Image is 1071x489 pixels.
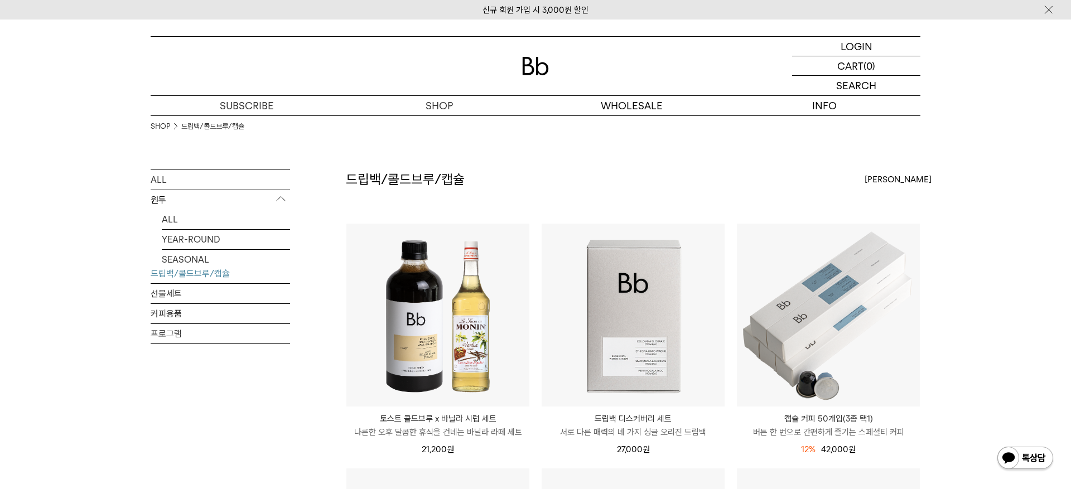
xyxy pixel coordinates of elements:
[162,210,290,229] a: ALL
[848,444,856,454] span: 원
[841,37,872,56] p: LOGIN
[737,412,920,439] a: 캡슐 커피 50개입(3종 택1) 버튼 한 번으로 간편하게 즐기는 스페셜티 커피
[863,56,875,75] p: (0)
[151,324,290,343] a: 프로그램
[865,173,932,186] span: [PERSON_NAME]
[542,412,725,425] p: 드립백 디스커버리 세트
[346,224,529,406] img: 토스트 콜드브루 x 바닐라 시럽 세트
[151,264,290,283] a: 드립백/콜드브루/캡슐
[162,230,290,249] a: YEAR-ROUND
[447,444,454,454] span: 원
[542,412,725,439] a: 드립백 디스커버리 세트 서로 다른 매력의 네 가지 싱글 오리진 드립백
[151,96,343,115] a: SUBSCRIBE
[346,425,529,439] p: 나른한 오후 달콤한 휴식을 건네는 바닐라 라떼 세트
[836,76,876,95] p: SEARCH
[801,443,816,456] div: 12%
[151,304,290,323] a: 커피용품
[837,56,863,75] p: CART
[737,425,920,439] p: 버튼 한 번으로 간편하게 즐기는 스페셜티 커피
[792,37,920,56] a: LOGIN
[346,412,529,425] p: 토스트 콜드브루 x 바닐라 시럽 세트
[151,170,290,190] a: ALL
[151,284,290,303] a: 선물세트
[346,412,529,439] a: 토스트 콜드브루 x 바닐라 시럽 세트 나른한 오후 달콤한 휴식을 건네는 바닐라 라떼 세트
[643,444,650,454] span: 원
[542,425,725,439] p: 서로 다른 매력의 네 가지 싱글 오리진 드립백
[151,121,170,132] a: SHOP
[996,446,1054,472] img: 카카오톡 채널 1:1 채팅 버튼
[542,224,725,406] img: 드립백 디스커버리 세트
[162,250,290,269] a: SEASONAL
[821,444,856,454] span: 42,000
[737,224,920,406] img: 캡슐 커피 50개입(3종 택1)
[535,96,728,115] p: WHOLESALE
[728,96,920,115] p: INFO
[151,190,290,210] p: 원두
[343,96,535,115] a: SHOP
[737,412,920,425] p: 캡슐 커피 50개입(3종 택1)
[617,444,650,454] span: 27,000
[181,121,244,132] a: 드립백/콜드브루/캡슐
[422,444,454,454] span: 21,200
[346,170,465,189] h2: 드립백/콜드브루/캡슐
[522,57,549,75] img: 로고
[483,5,588,15] a: 신규 회원 가입 시 3,000원 할인
[792,56,920,76] a: CART (0)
